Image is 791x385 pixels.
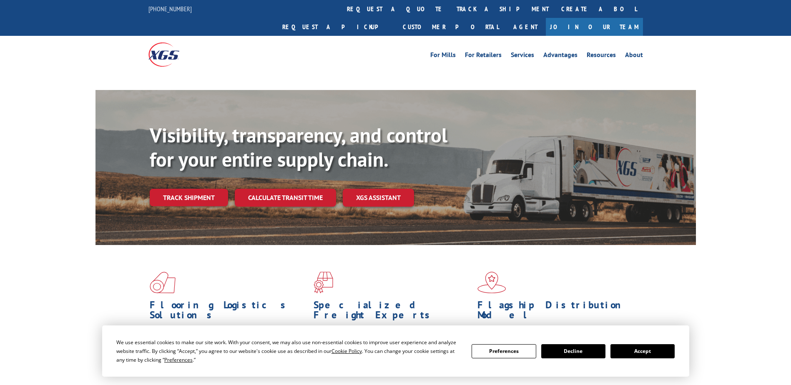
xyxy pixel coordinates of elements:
[397,18,505,36] a: Customer Portal
[148,5,192,13] a: [PHONE_NUMBER]
[343,189,414,207] a: XGS ASSISTANT
[505,18,546,36] a: Agent
[511,52,534,61] a: Services
[314,324,471,361] p: From overlength loads to delicate cargo, our experienced staff knows the best way to move your fr...
[477,324,631,344] span: Our agile distribution network gives you nationwide inventory management on demand.
[102,325,689,377] div: Cookie Consent Prompt
[477,300,635,324] h1: Flagship Distribution Model
[587,52,616,61] a: Resources
[543,52,578,61] a: Advantages
[465,52,502,61] a: For Retailers
[331,347,362,355] span: Cookie Policy
[235,189,336,207] a: Calculate transit time
[150,122,447,172] b: Visibility, transparency, and control for your entire supply chain.
[546,18,643,36] a: Join Our Team
[150,189,228,206] a: Track shipment
[314,272,333,293] img: xgs-icon-focused-on-flooring-red
[276,18,397,36] a: Request a pickup
[164,356,193,363] span: Preferences
[472,344,536,358] button: Preferences
[541,344,605,358] button: Decline
[116,338,462,364] div: We use essential cookies to make our site work. With your consent, we may also use non-essential ...
[150,272,176,293] img: xgs-icon-total-supply-chain-intelligence-red
[430,52,456,61] a: For Mills
[625,52,643,61] a: About
[150,324,307,354] span: As an industry carrier of choice, XGS has brought innovation and dedication to flooring logistics...
[314,300,471,324] h1: Specialized Freight Experts
[610,344,675,358] button: Accept
[150,300,307,324] h1: Flooring Logistics Solutions
[477,272,506,293] img: xgs-icon-flagship-distribution-model-red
